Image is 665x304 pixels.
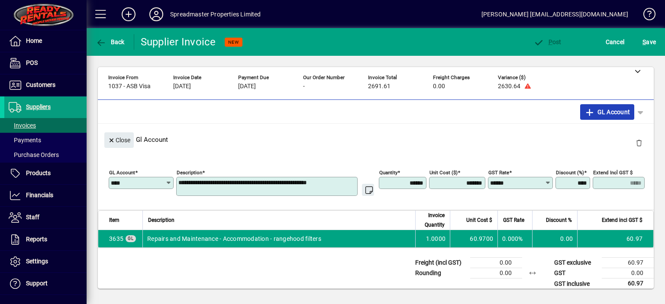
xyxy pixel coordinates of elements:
span: Unit Cost $ [466,215,492,225]
a: Purchase Orders [4,147,87,162]
button: Back [94,34,127,50]
mat-label: Discount (%) [556,170,584,176]
td: 60.97 [602,258,654,268]
app-page-header-button: Delete [629,139,649,147]
app-page-header-button: Close [102,136,136,144]
span: Settings [26,258,48,265]
a: POS [4,52,87,74]
span: Back [96,38,125,45]
mat-label: Unit Cost ($) [429,170,458,176]
button: Add [115,6,142,22]
a: Knowledge Base [637,2,654,30]
button: Delete [629,132,649,153]
span: ost [533,38,562,45]
a: Staff [4,207,87,228]
td: 0.00 [602,268,654,278]
span: Cancel [606,35,625,49]
span: Financials [26,192,53,198]
span: GL [128,236,134,241]
div: Spreadmaster Properties Limited [170,7,261,21]
td: 0.00 [532,230,577,247]
div: [PERSON_NAME] [EMAIL_ADDRESS][DOMAIN_NAME] [481,7,628,21]
span: Support [26,280,48,287]
span: Invoices [9,122,36,129]
td: 60.97 [577,230,653,247]
app-page-header-button: Back [87,34,134,50]
button: GL Account [580,104,634,120]
td: 0.00 [470,268,522,278]
mat-label: GST rate [488,170,509,176]
a: Support [4,273,87,294]
span: Suppliers [26,103,51,110]
td: GST [550,268,602,278]
mat-label: Quantity [379,170,397,176]
a: Customers [4,74,87,96]
span: [DATE] [238,83,256,90]
span: Extend incl GST $ [602,215,642,225]
div: Supplier Invoice [141,35,216,49]
span: Repairs and Maintenance - Accommodation [109,234,123,243]
span: Close [108,133,130,147]
span: 2630.64 [498,83,520,90]
td: GST inclusive [550,278,602,289]
div: Gl Account [98,124,654,155]
span: Staff [26,214,39,221]
a: Payments [4,133,87,147]
span: NEW [228,39,239,45]
span: Home [26,37,42,44]
span: POS [26,59,38,66]
button: Close [104,132,134,148]
span: S [642,38,646,45]
span: ave [642,35,656,49]
span: Invoice Quantity [421,211,445,230]
span: Products [26,170,51,176]
span: Reports [26,236,47,243]
span: Purchase Orders [9,151,59,158]
td: 0.000% [497,230,532,247]
span: - [303,83,305,90]
td: 0.00 [470,258,522,268]
span: [DATE] [173,83,191,90]
a: Financials [4,185,87,206]
button: Cancel [604,34,627,50]
span: Discount % [546,215,572,225]
span: 0.00 [433,83,445,90]
td: Freight (incl GST) [411,258,470,268]
a: Products [4,163,87,184]
mat-label: GL Account [109,170,135,176]
td: 60.97 [602,278,654,289]
a: Home [4,30,87,52]
button: Post [531,34,564,50]
a: Invoices [4,118,87,133]
mat-label: Description [177,170,202,176]
span: 1037 - ASB Visa [108,83,151,90]
button: Save [640,34,658,50]
span: Description [148,215,174,225]
a: Settings [4,251,87,272]
td: 60.9700 [450,230,497,247]
span: Item [109,215,119,225]
a: Reports [4,229,87,250]
span: 2691.61 [368,83,391,90]
td: Repairs and Maintenance - Accommodation - rangehood filters [142,230,415,247]
span: P [549,38,552,45]
td: GST exclusive [550,258,602,268]
td: 1.0000 [415,230,450,247]
span: GST Rate [503,215,524,225]
td: Rounding [411,268,470,278]
button: Profile [142,6,170,22]
span: Payments [9,137,41,144]
span: Customers [26,81,55,88]
mat-label: Extend incl GST $ [593,170,633,176]
span: GL Account [584,105,630,119]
